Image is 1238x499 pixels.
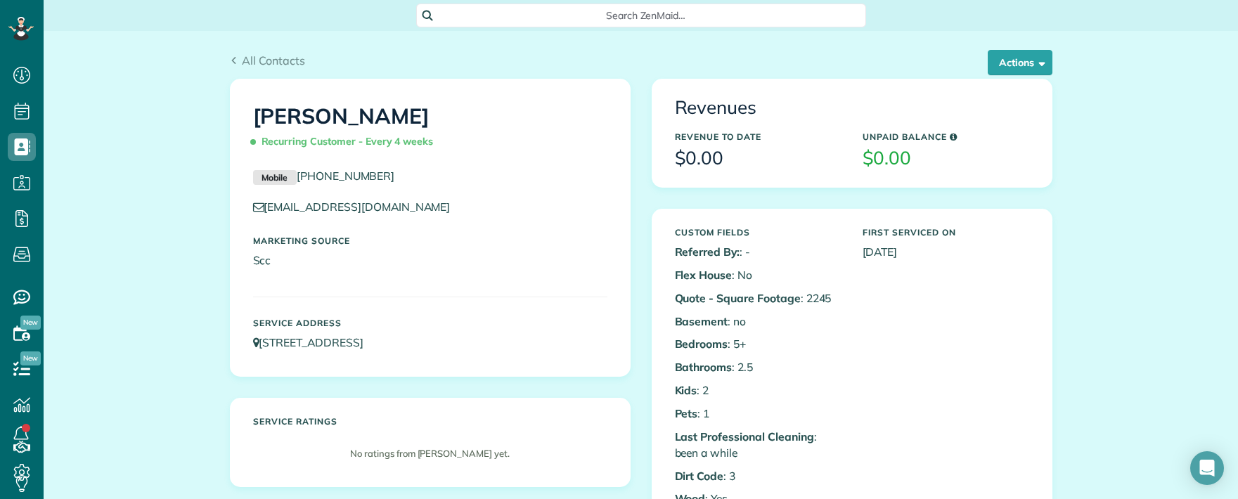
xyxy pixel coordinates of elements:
h5: Unpaid Balance [863,132,1029,141]
a: All Contacts [230,52,306,69]
small: Mobile [253,170,297,186]
b: Quote - Square Footage [675,291,801,305]
b: Dirt Code [675,469,724,483]
a: Mobile[PHONE_NUMBER] [253,169,395,183]
span: All Contacts [242,53,305,67]
h3: $0.00 [863,148,1029,169]
span: New [20,316,41,330]
h5: Revenue to Date [675,132,842,141]
b: Basement [675,314,728,328]
h5: Service Address [253,318,607,328]
p: : - [675,244,842,260]
h3: Revenues [675,98,1029,118]
b: Referred By: [675,245,740,259]
b: Last Professional Cleaning [675,429,814,443]
p: Scc [253,252,607,268]
p: : been a while [675,429,842,461]
p: No ratings from [PERSON_NAME] yet. [260,447,600,460]
p: : 2 [675,382,842,398]
p: : 5+ [675,336,842,352]
b: Bathrooms [675,360,733,374]
h5: Service ratings [253,417,607,426]
p: : 2.5 [675,359,842,375]
p: : no [675,313,842,330]
b: Flex House [675,268,733,282]
h5: First Serviced On [863,228,1029,237]
p: : 1 [675,406,842,422]
b: Bedrooms [675,337,728,351]
b: Pets [675,406,698,420]
p: [DATE] [863,244,1029,260]
p: : 3 [675,468,842,484]
a: [STREET_ADDRESS] [253,335,377,349]
span: Recurring Customer - Every 4 weeks [253,129,439,154]
h5: Marketing Source [253,236,607,245]
h3: $0.00 [675,148,842,169]
a: [EMAIL_ADDRESS][DOMAIN_NAME] [253,200,464,214]
p: : No [675,267,842,283]
span: New [20,351,41,365]
h1: [PERSON_NAME] [253,105,607,154]
p: : 2245 [675,290,842,306]
button: Actions [988,50,1052,75]
b: Kids [675,383,697,397]
div: Open Intercom Messenger [1190,451,1224,485]
h5: Custom Fields [675,228,842,237]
